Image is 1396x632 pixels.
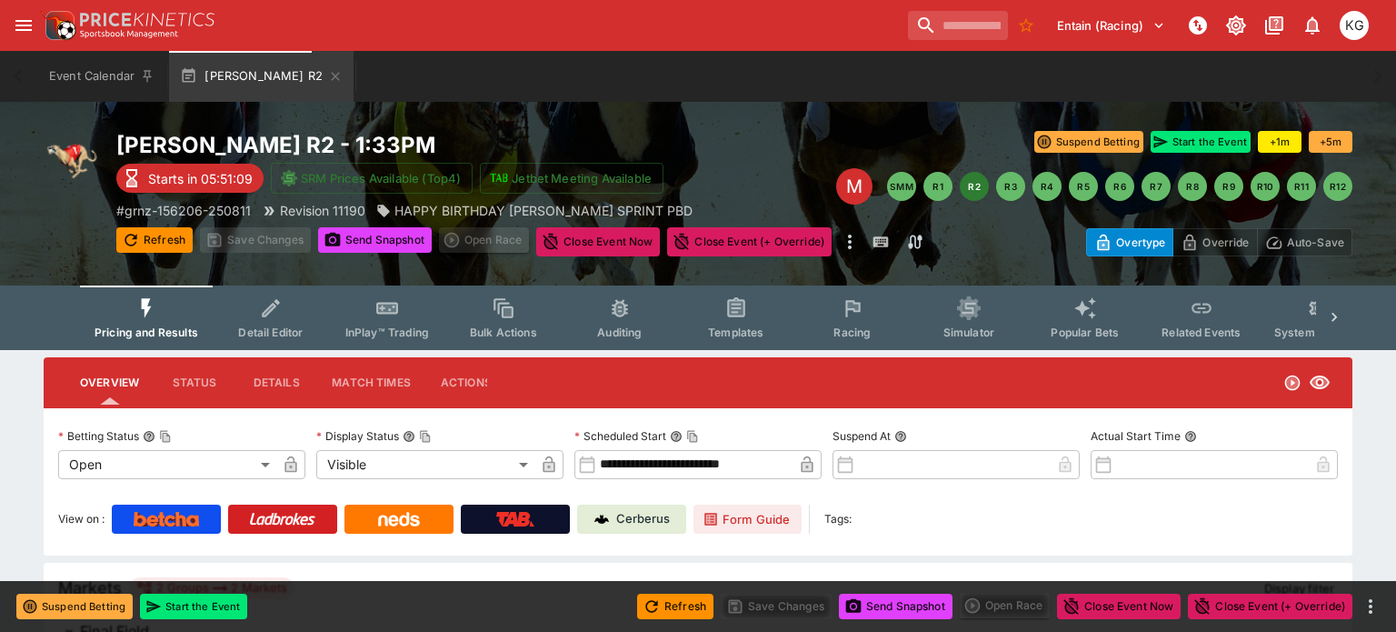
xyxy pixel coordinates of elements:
button: Select Tenant [1046,11,1176,40]
span: Templates [708,326,763,339]
span: Related Events [1162,326,1241,339]
span: Simulator [943,326,994,339]
img: PriceKinetics Logo [40,7,76,44]
p: HAPPY BIRTHDAY [PERSON_NAME] SPRINT PBD [394,201,693,220]
button: R9 [1214,172,1243,201]
button: more [839,227,861,256]
button: Copy To Clipboard [686,430,699,443]
button: Refresh [116,227,193,253]
button: Close Event (+ Override) [667,227,832,256]
span: System Controls [1274,326,1363,339]
button: R8 [1178,172,1207,201]
button: SMM [887,172,916,201]
button: Close Event (+ Override) [1188,594,1352,619]
div: 2 Groups 2 Markets [136,577,287,599]
button: Betting StatusCopy To Clipboard [143,430,155,443]
p: Auto-Save [1287,233,1344,252]
button: Start the Event [140,594,247,619]
button: Notifications [1296,9,1329,42]
img: jetbet-logo.svg [490,169,508,187]
a: Form Guide [693,505,802,534]
button: Auto-Save [1257,228,1352,256]
button: open drawer [7,9,40,42]
button: NOT Connected to PK [1182,9,1214,42]
button: Close Event Now [1057,594,1181,619]
button: R7 [1142,172,1171,201]
button: more [1360,596,1381,617]
svg: Open [1283,374,1301,392]
button: Display StatusCopy To Clipboard [403,430,415,443]
button: No Bookmarks [1012,11,1041,40]
button: Start the Event [1151,131,1251,153]
button: Close Event Now [536,227,660,256]
button: R12 [1323,172,1352,201]
input: search [908,11,1008,40]
button: Details [235,361,317,405]
button: Jetbet Meeting Available [480,163,663,194]
span: Auditing [597,326,642,339]
button: SRM Prices Available (Top4) [271,163,473,194]
span: Popular Bets [1051,326,1119,339]
button: R2 [960,172,989,201]
button: Event Calendar [38,51,165,102]
button: Send Snapshot [839,594,952,619]
p: Display Status [316,428,399,444]
label: Tags: [824,505,852,534]
button: Toggle light/dark mode [1220,9,1252,42]
span: Racing [833,326,871,339]
div: split button [439,227,529,253]
button: Copy To Clipboard [419,430,432,443]
button: Suspend At [894,430,907,443]
img: TabNZ [496,512,534,527]
span: Detail Editor [238,326,303,339]
button: R11 [1287,172,1316,201]
img: Sportsbook Management [80,30,178,38]
button: R1 [923,172,952,201]
button: Override [1172,228,1257,256]
p: Revision 11190 [280,201,365,220]
button: R3 [996,172,1025,201]
button: Kevin Gutschlag [1334,5,1374,45]
button: +1m [1258,131,1301,153]
p: Copy To Clipboard [116,201,251,220]
div: Kevin Gutschlag [1340,11,1369,40]
img: Cerberus [594,512,609,527]
button: R4 [1032,172,1062,201]
button: Overview [65,361,154,405]
button: +5m [1309,131,1352,153]
div: split button [960,593,1050,618]
button: Display filter [1253,574,1345,603]
button: Refresh [637,594,713,619]
span: Bulk Actions [470,326,537,339]
p: Actual Start Time [1091,428,1181,444]
p: Cerberus [616,510,670,528]
span: Pricing and Results [95,326,198,339]
button: R10 [1251,172,1280,201]
button: R5 [1069,172,1098,201]
div: Visible [316,450,534,479]
h2: Copy To Clipboard [116,131,734,159]
p: Suspend At [833,428,891,444]
button: R6 [1105,172,1134,201]
button: Suspend Betting [16,594,133,619]
label: View on : [58,505,105,534]
div: Event type filters [80,286,1316,350]
button: Suspend Betting [1034,131,1143,153]
div: Edit Meeting [836,168,872,205]
button: [PERSON_NAME] R2 [169,51,354,102]
img: Neds [378,512,419,527]
button: Actual Start Time [1184,430,1197,443]
button: Actions [425,361,507,405]
nav: pagination navigation [887,172,1352,201]
p: Overtype [1116,233,1165,252]
button: Match Times [317,361,425,405]
img: PriceKinetics [80,13,214,26]
span: InPlay™ Trading [345,326,429,339]
img: Betcha [134,512,199,527]
button: Documentation [1258,9,1291,42]
button: Scheduled StartCopy To Clipboard [670,430,683,443]
div: HAPPY BIRTHDAY WILLY HARNETT SPRINT PBD [376,201,693,220]
p: Scheduled Start [574,428,666,444]
div: Open [58,450,276,479]
p: Override [1202,233,1249,252]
